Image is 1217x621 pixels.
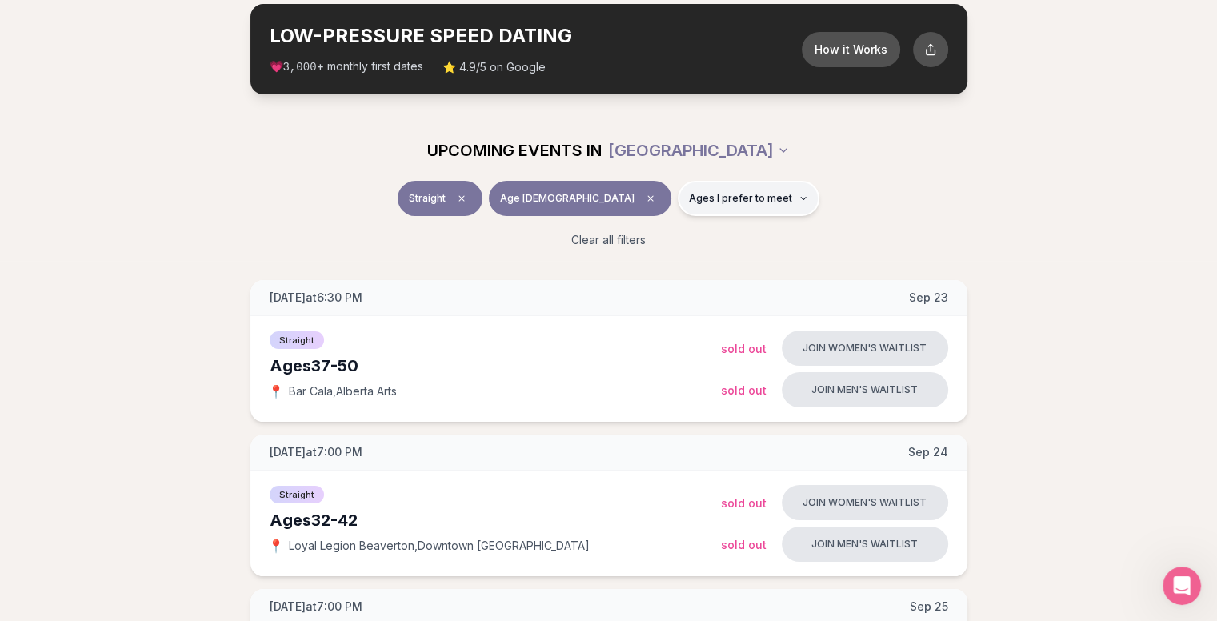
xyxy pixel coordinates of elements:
[270,539,282,552] span: 📍
[1163,567,1201,605] iframe: Intercom live chat
[782,372,948,407] button: Join men's waitlist
[270,599,362,615] span: [DATE] at 7:00 PM
[270,444,362,460] span: [DATE] at 7:00 PM
[782,331,948,366] button: Join women's waitlist
[782,527,948,562] button: Join men's waitlist
[409,192,446,205] span: Straight
[802,32,900,67] button: How it Works
[270,331,324,349] span: Straight
[270,509,721,531] div: Ages 32-42
[452,189,471,208] span: Clear event type filter
[270,290,362,306] span: [DATE] at 6:30 PM
[270,58,423,75] span: 💗 + monthly first dates
[782,485,948,520] button: Join women's waitlist
[489,181,671,216] button: Age [DEMOGRAPHIC_DATA]Clear age
[562,222,655,258] button: Clear all filters
[721,342,767,355] span: Sold Out
[270,385,282,398] span: 📍
[442,59,546,75] span: ⭐ 4.9/5 on Google
[283,61,317,74] span: 3,000
[908,444,948,460] span: Sep 24
[270,355,721,377] div: Ages 37-50
[721,496,767,510] span: Sold Out
[398,181,482,216] button: StraightClear event type filter
[270,486,324,503] span: Straight
[270,23,802,49] h2: LOW-PRESSURE SPEED DATING
[678,181,819,216] button: Ages I prefer to meet
[427,139,602,162] span: UPCOMING EVENTS IN
[909,290,948,306] span: Sep 23
[289,538,590,554] span: Loyal Legion Beaverton , Downtown [GEOGRAPHIC_DATA]
[608,133,790,168] button: [GEOGRAPHIC_DATA]
[721,538,767,551] span: Sold Out
[721,383,767,397] span: Sold Out
[910,599,948,615] span: Sep 25
[641,189,660,208] span: Clear age
[500,192,635,205] span: Age [DEMOGRAPHIC_DATA]
[289,383,397,399] span: Bar Cala , Alberta Arts
[689,192,792,205] span: Ages I prefer to meet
